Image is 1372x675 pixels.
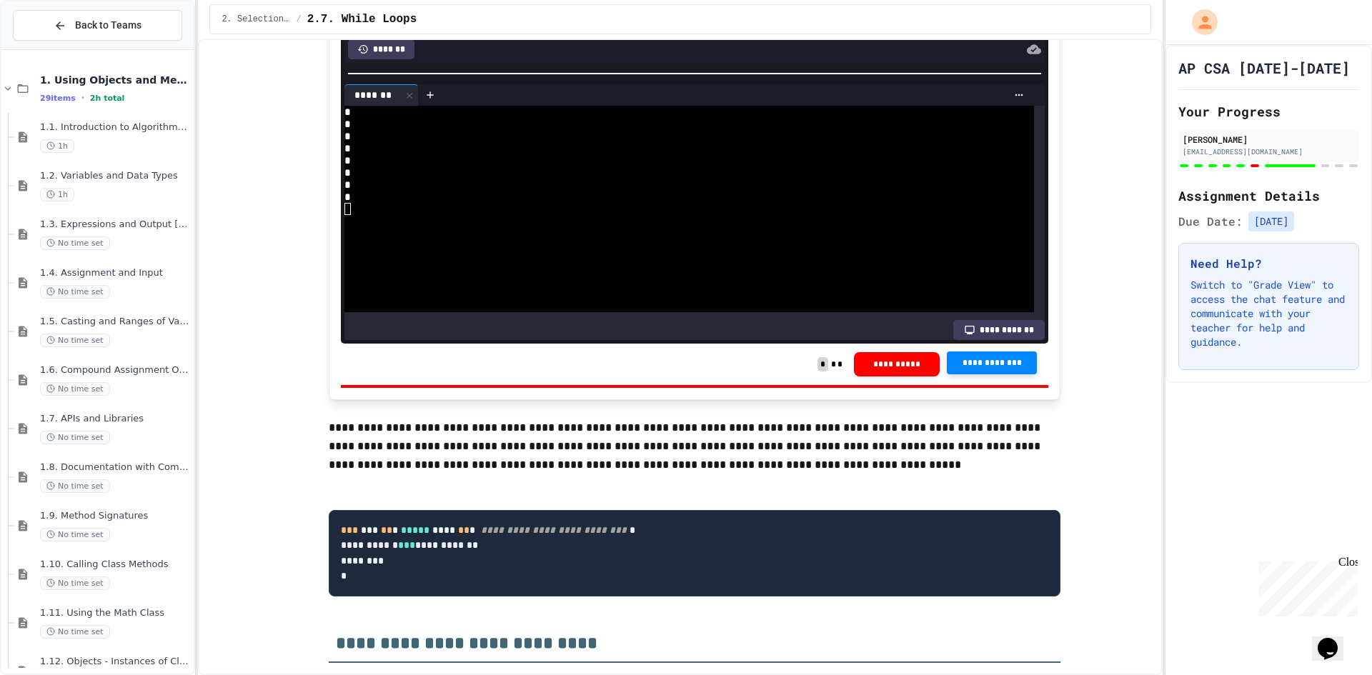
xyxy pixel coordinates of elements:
[1183,133,1355,146] div: [PERSON_NAME]
[1178,213,1243,230] span: Due Date:
[40,559,191,571] span: 1.10. Calling Class Methods
[40,285,110,299] span: No time set
[40,94,76,103] span: 29 items
[40,74,191,86] span: 1. Using Objects and Methods
[40,431,110,444] span: No time set
[1248,211,1294,231] span: [DATE]
[40,267,191,279] span: 1.4. Assignment and Input
[40,382,110,396] span: No time set
[1253,556,1358,616] iframe: chat widget
[296,14,301,25] span: /
[13,10,182,41] button: Back to Teams
[222,14,290,25] span: 2. Selection and Iteration
[40,607,191,619] span: 1.11. Using the Math Class
[1178,186,1359,206] h2: Assignment Details
[40,625,110,639] span: No time set
[40,170,191,182] span: 1.2. Variables and Data Types
[1190,278,1347,349] p: Switch to "Grade View" to access the chat feature and communicate with your teacher for help and ...
[6,6,99,91] div: Chat with us now!Close
[40,334,110,347] span: No time set
[40,510,191,522] span: 1.9. Method Signatures
[40,139,74,153] span: 1h
[1183,146,1355,157] div: [EMAIL_ADDRESS][DOMAIN_NAME]
[307,11,417,28] span: 2.7. While Loops
[40,528,110,541] span: No time set
[40,479,110,493] span: No time set
[1177,6,1221,39] div: My Account
[40,413,191,425] span: 1.7. APIs and Libraries
[1190,255,1347,272] h3: Need Help?
[1178,58,1350,78] h1: AP CSA [DATE]-[DATE]
[40,576,110,590] span: No time set
[40,236,110,250] span: No time set
[40,656,191,668] span: 1.12. Objects - Instances of Classes
[40,121,191,134] span: 1.1. Introduction to Algorithms, Programming, and Compilers
[40,461,191,474] span: 1.8. Documentation with Comments and Preconditions
[40,316,191,328] span: 1.5. Casting and Ranges of Values
[40,188,74,201] span: 1h
[90,94,125,103] span: 2h total
[75,18,141,33] span: Back to Teams
[81,92,84,104] span: •
[40,364,191,376] span: 1.6. Compound Assignment Operators
[40,219,191,231] span: 1.3. Expressions and Output [New]
[1178,101,1359,121] h2: Your Progress
[1312,618,1358,661] iframe: chat widget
